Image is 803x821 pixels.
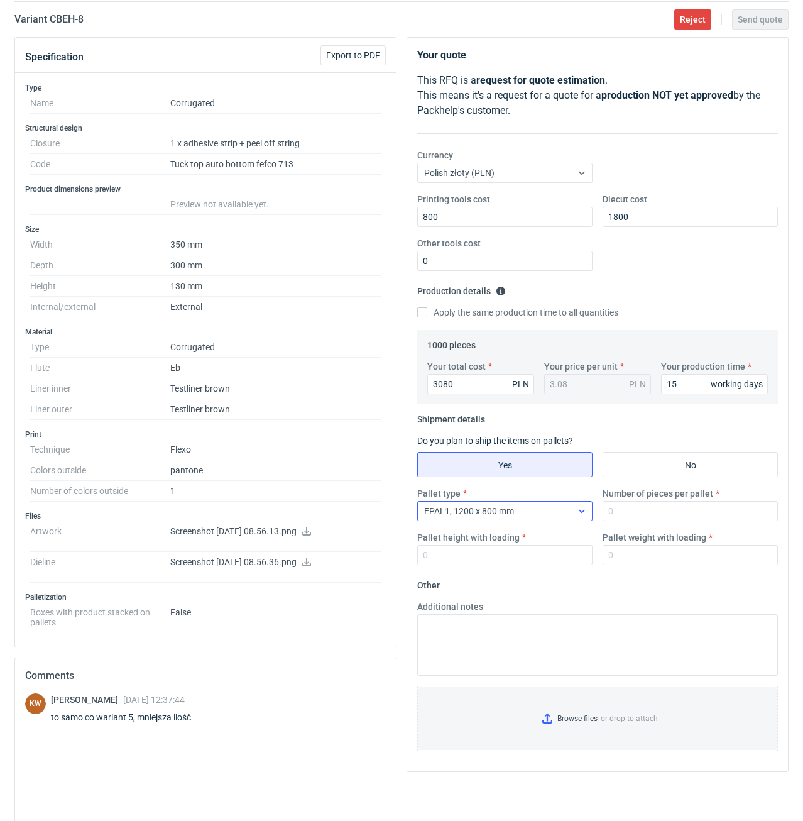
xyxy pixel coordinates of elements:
[680,15,706,24] span: Reject
[417,600,483,613] label: Additional notes
[418,686,777,751] label: or drop to attach
[25,668,386,683] h2: Comments
[51,711,206,724] div: to samo co wariant 5, mniejsza ilość
[25,224,386,234] h3: Size
[170,481,381,502] dd: 1
[417,575,440,590] legend: Other
[674,9,711,30] button: Reject
[326,51,380,60] span: Export to PDF
[424,168,494,178] span: Polish złoty (PLN)
[30,133,170,154] dt: Closure
[170,133,381,154] dd: 1 x adhesive strip + peel off string
[170,526,381,537] p: Screenshot [DATE] 08.56.13.png
[170,297,381,317] dd: External
[544,360,618,373] label: Your price per unit
[25,592,386,602] h3: Palletization
[14,12,84,27] h2: Variant CBEH - 8
[30,154,170,175] dt: Code
[417,306,618,319] label: Apply the same production time to all quantities
[170,439,381,460] dd: Flexo
[30,337,170,358] dt: Type
[603,207,778,227] input: 0
[417,251,593,271] input: 0
[603,531,706,544] label: Pallet weight with loading
[30,399,170,420] dt: Liner outer
[417,531,520,544] label: Pallet height with loading
[661,360,745,373] label: Your production time
[170,337,381,358] dd: Corrugated
[170,460,381,481] dd: pantone
[320,45,386,65] button: Export to PDF
[30,552,170,583] dt: Dieline
[123,695,185,705] span: [DATE] 12:37:44
[30,602,170,627] dt: Boxes with product stacked on pallets
[603,487,713,500] label: Number of pieces per pallet
[30,276,170,297] dt: Height
[603,452,778,477] label: No
[170,154,381,175] dd: Tuck top auto bottom fefco 713
[711,378,763,390] div: working days
[603,193,647,206] label: Diecut cost
[603,545,778,565] input: 0
[512,378,529,390] div: PLN
[30,93,170,114] dt: Name
[417,207,593,227] input: 0
[661,374,768,394] input: 0
[417,436,573,446] label: Do you plan to ship the items on pallets?
[51,695,123,705] span: [PERSON_NAME]
[417,409,485,424] legend: Shipment details
[25,693,46,714] figcaption: KW
[170,602,381,627] dd: False
[417,237,481,250] label: Other tools cost
[30,255,170,276] dt: Depth
[417,49,466,61] strong: Your quote
[30,460,170,481] dt: Colors outside
[25,184,386,194] h3: Product dimensions preview
[170,93,381,114] dd: Corrugated
[25,511,386,521] h3: Files
[424,506,514,516] span: EPAL1, 1200 x 800 mm
[170,557,381,568] p: Screenshot [DATE] 08.56.36.png
[732,9,789,30] button: Send quote
[417,545,593,565] input: 0
[30,439,170,460] dt: Technique
[170,358,381,378] dd: Eb
[417,452,593,477] label: Yes
[30,297,170,317] dt: Internal/external
[25,327,386,337] h3: Material
[427,360,486,373] label: Your total cost
[417,73,778,118] p: This RFQ is a . This means it's a request for a quote for a by the Packhelp's customer.
[25,83,386,93] h3: Type
[738,15,783,24] span: Send quote
[170,378,381,399] dd: Testliner brown
[30,234,170,255] dt: Width
[30,481,170,502] dt: Number of colors outside
[417,487,461,500] label: Pallet type
[427,374,534,394] input: 0
[30,521,170,552] dt: Artwork
[417,281,506,296] legend: Production details
[25,42,84,72] button: Specification
[170,399,381,420] dd: Testliner brown
[170,199,269,209] span: Preview not available yet.
[30,358,170,378] dt: Flute
[25,123,386,133] h3: Structural design
[170,234,381,255] dd: 350 mm
[417,149,453,162] label: Currency
[170,255,381,276] dd: 300 mm
[25,693,46,714] div: Klaudia Wiśniewska
[476,74,605,86] strong: request for quote estimation
[417,193,490,206] label: Printing tools cost
[170,276,381,297] dd: 130 mm
[427,335,476,350] legend: 1000 pieces
[25,429,386,439] h3: Print
[30,378,170,399] dt: Liner inner
[603,501,778,521] input: 0
[629,378,646,390] div: PLN
[601,89,733,101] strong: production NOT yet approved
